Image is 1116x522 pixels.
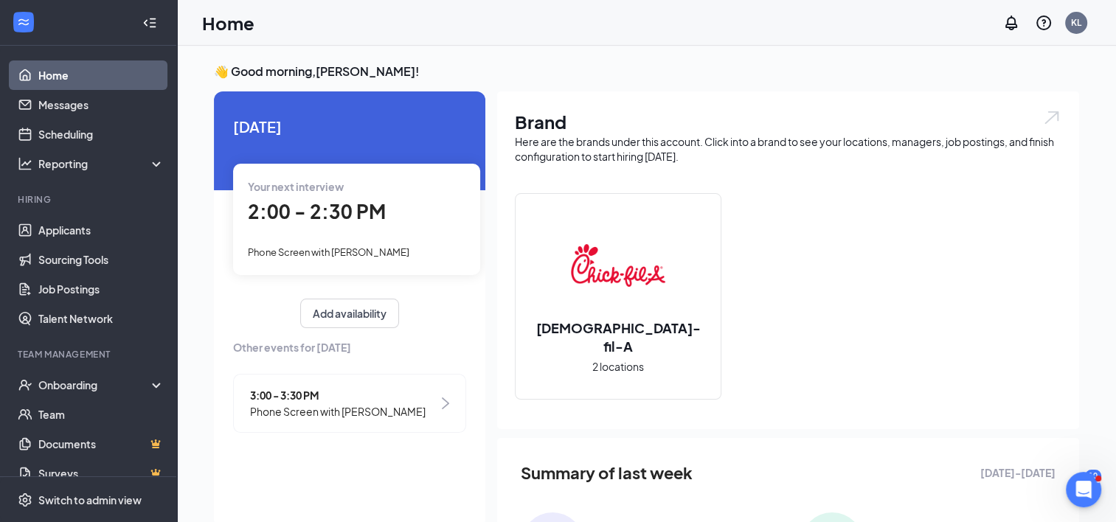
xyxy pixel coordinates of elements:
[202,10,254,35] h1: Home
[38,493,142,507] div: Switch to admin view
[248,180,344,193] span: Your next interview
[38,215,164,245] a: Applicants
[515,109,1061,134] h1: Brand
[250,387,426,403] span: 3:00 - 3:30 PM
[515,134,1061,164] div: Here are the brands under this account. Click into a brand to see your locations, managers, job p...
[38,60,164,90] a: Home
[18,193,162,206] div: Hiring
[18,156,32,171] svg: Analysis
[521,460,693,486] span: Summary of last week
[1035,14,1053,32] svg: QuestionInfo
[38,429,164,459] a: DocumentsCrown
[214,63,1079,80] h3: 👋 Good morning, [PERSON_NAME] !
[1066,472,1101,507] iframe: Intercom live chat
[1071,16,1081,29] div: KL
[38,119,164,149] a: Scheduling
[38,274,164,304] a: Job Postings
[1042,109,1061,126] img: open.6027fd2a22e1237b5b06.svg
[38,377,152,392] div: Onboarding
[18,348,162,361] div: Team Management
[38,156,165,171] div: Reporting
[18,377,32,392] svg: UserCheck
[38,459,164,488] a: SurveysCrown
[38,304,164,333] a: Talent Network
[1002,14,1020,32] svg: Notifications
[16,15,31,29] svg: WorkstreamLogo
[250,403,426,420] span: Phone Screen with [PERSON_NAME]
[38,400,164,429] a: Team
[18,493,32,507] svg: Settings
[516,319,721,355] h2: [DEMOGRAPHIC_DATA]-fil-A
[38,90,164,119] a: Messages
[980,464,1056,481] span: [DATE] - [DATE]
[300,299,399,328] button: Add availability
[142,15,157,30] svg: Collapse
[248,246,409,258] span: Phone Screen with [PERSON_NAME]
[38,245,164,274] a: Sourcing Tools
[233,339,466,355] span: Other events for [DATE]
[248,199,386,223] span: 2:00 - 2:30 PM
[571,218,665,313] img: Chick-fil-A
[592,358,644,375] span: 2 locations
[1085,470,1101,482] div: 10
[233,115,466,138] span: [DATE]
